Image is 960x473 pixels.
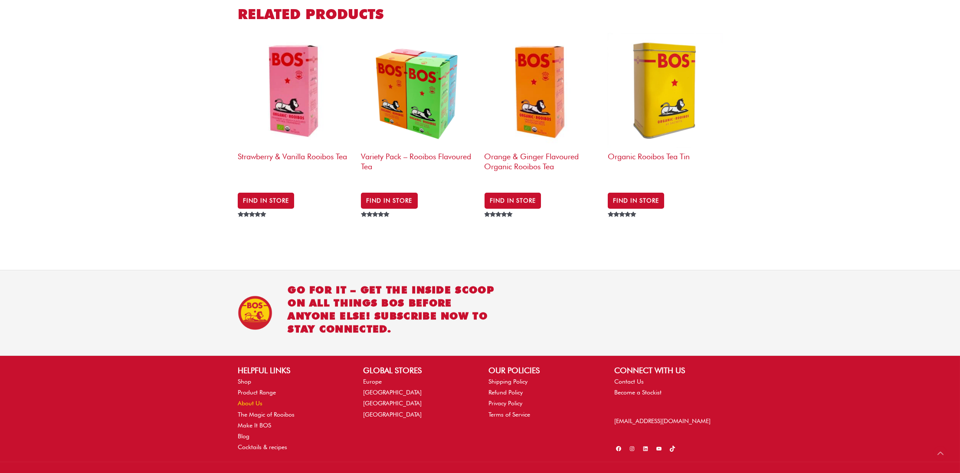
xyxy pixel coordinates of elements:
nav: GLOBAL STORES [363,376,471,420]
h2: HELPFUL LINKS [238,365,346,376]
h2: Go for it – get the inside scoop on all things BOS before anyone else! Subscribe now to stay conn... [288,283,498,335]
a: Refund Policy [489,389,523,396]
a: Contact Us [614,378,644,385]
h2: Related products [238,5,722,23]
h2: CONNECT WITH US [614,365,722,376]
a: [GEOGRAPHIC_DATA] [363,389,422,396]
nav: OUR POLICIES [489,376,597,420]
a: Strawberry & Vanilla Rooibos Tea [238,33,352,185]
img: Variety Pack - Rooibos Flavoured Tea [361,33,475,148]
a: Orange & Ginger Flavoured Organic Rooibos Tea [485,33,599,185]
a: Organic Rooibos Tea Tin [608,33,722,185]
span: Rated out of 5 [485,212,514,237]
a: About Us [238,400,262,407]
h2: Variety Pack – Rooibos Flavoured Tea [361,148,475,181]
img: BOS_tea-bag-tin-copy-1 [608,33,722,148]
img: BOS Ice Tea [238,296,272,330]
a: BUY IN STORE [485,193,541,208]
a: [GEOGRAPHIC_DATA] [363,411,422,418]
a: Variety Pack – Rooibos Flavoured Tea [361,33,475,185]
a: [EMAIL_ADDRESS][DOMAIN_NAME] [614,417,711,424]
a: The Magic of Rooibos [238,411,295,418]
span: Rated out of 5 [361,212,391,237]
h2: OUR POLICIES [489,365,597,376]
img: Orange & Ginger Flavoured Organic Rooibos Tea [485,33,599,148]
a: Cocktails & recipes [238,443,287,450]
a: BUY IN STORE [361,193,417,208]
a: BUY IN STORE [238,193,294,208]
a: Shop [238,378,251,385]
a: Terms of Service [489,411,531,418]
a: Europe [363,378,382,385]
span: Rated out of 5 [608,212,637,237]
a: BUY IN STORE [608,193,664,208]
a: Privacy Policy [489,400,523,407]
h2: Strawberry & Vanilla Rooibos Tea [238,148,352,181]
a: Blog [238,433,249,440]
a: Product Range [238,389,276,396]
nav: CONNECT WITH US [614,376,722,398]
a: Make It BOS [238,422,271,429]
a: Shipping Policy [489,378,528,385]
nav: HELPFUL LINKS [238,376,346,453]
h2: Orange & Ginger Flavoured Organic Rooibos Tea [485,148,599,181]
h2: Organic Rooibos Tea Tin [608,148,722,181]
a: Become a Stockist [614,389,662,396]
img: Bos Strawberry & vanilla [238,33,352,148]
a: [GEOGRAPHIC_DATA] [363,400,422,407]
h2: GLOBAL STORES [363,365,471,376]
span: Rated out of 5 [238,212,268,237]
